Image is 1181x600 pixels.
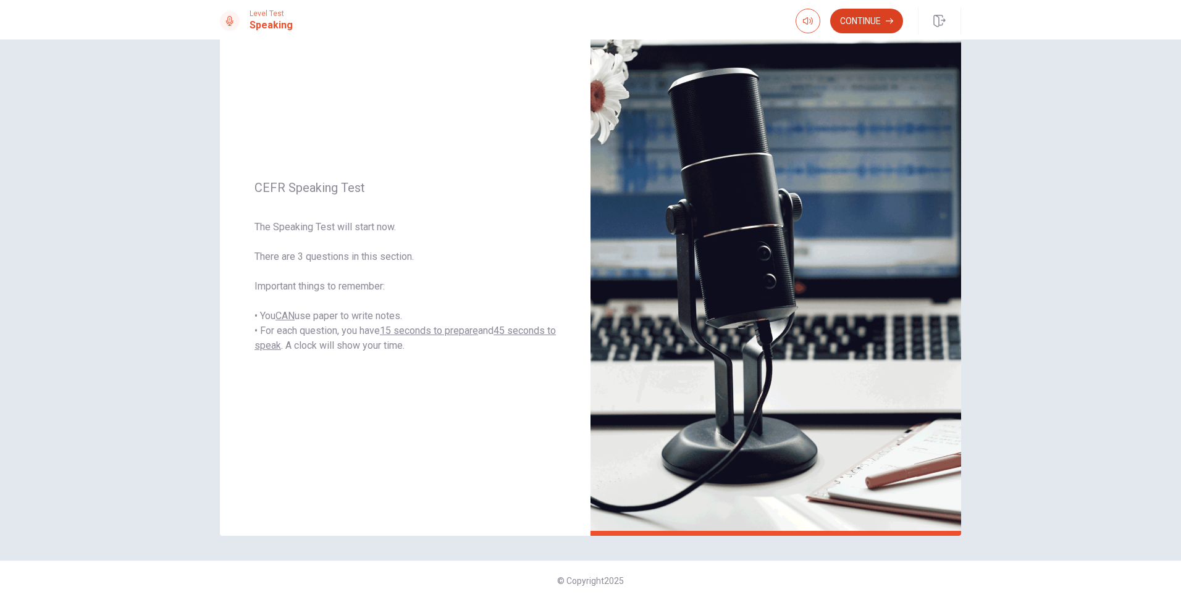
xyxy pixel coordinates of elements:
[557,576,624,586] span: © Copyright 2025
[275,310,295,322] u: CAN
[250,18,293,33] h1: Speaking
[380,325,478,336] u: 15 seconds to prepare
[250,9,293,18] span: Level Test
[830,9,903,33] button: Continue
[254,180,556,195] span: CEFR Speaking Test
[254,220,556,353] span: The Speaking Test will start now. There are 3 questions in this section. Important things to reme...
